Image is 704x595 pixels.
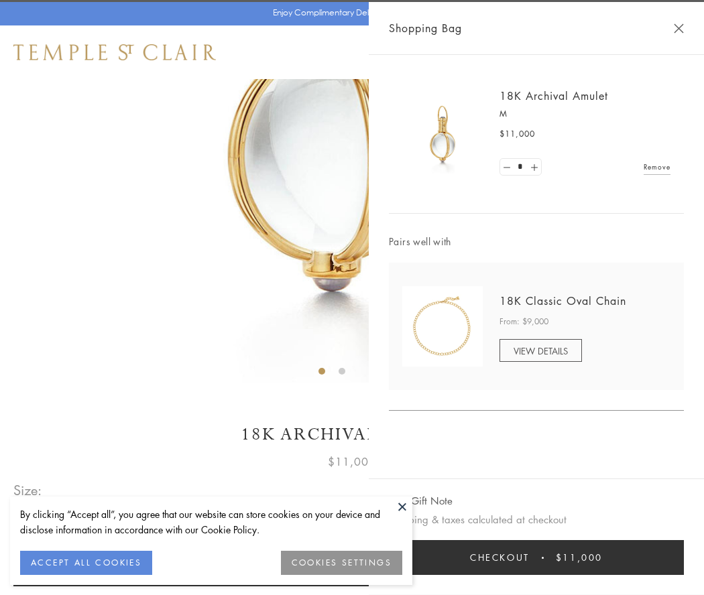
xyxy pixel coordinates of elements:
[13,423,691,446] h1: 18K Archival Amulet
[500,88,608,103] a: 18K Archival Amulet
[13,479,43,501] span: Size:
[402,94,483,174] img: 18K Archival Amulet
[514,344,568,357] span: VIEW DETAILS
[328,453,376,470] span: $11,000
[389,234,684,249] span: Pairs well with
[500,159,514,176] a: Set quantity to 0
[389,540,684,575] button: Checkout $11,000
[500,127,535,141] span: $11,000
[389,511,684,528] p: Shipping & taxes calculated at checkout
[500,293,626,308] a: 18K Classic Oval Chain
[644,159,670,174] a: Remove
[500,315,548,328] span: From: $9,000
[13,44,216,60] img: Temple St. Clair
[674,23,684,34] button: Close Shopping Bag
[273,6,425,19] p: Enjoy Complimentary Delivery & Returns
[470,550,530,565] span: Checkout
[20,507,402,537] div: By clicking “Accept all”, you agree that our website can store cookies on your device and disclos...
[20,551,152,575] button: ACCEPT ALL COOKIES
[500,107,670,121] p: M
[556,550,603,565] span: $11,000
[281,551,402,575] button: COOKIES SETTINGS
[527,159,540,176] a: Set quantity to 2
[389,492,453,509] button: Add Gift Note
[500,339,582,362] a: VIEW DETAILS
[389,19,462,37] span: Shopping Bag
[402,286,483,367] img: N88865-OV18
